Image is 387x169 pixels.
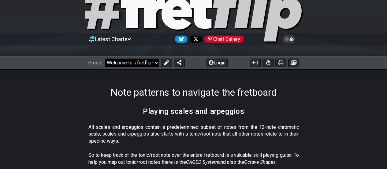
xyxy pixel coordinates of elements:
select: Preset [105,59,159,67]
a: Follow #fretflip at Bluesky [173,36,187,43]
a: #fretflip at Pinterest [202,36,244,43]
h2: Playing scales and arpeggios [143,108,244,115]
span: Preset [88,60,103,66]
button: Login [207,59,228,67]
button: Toggle Dexterity for all fretkits [262,59,274,67]
button: Print [275,59,286,67]
div: Chart Gallery [204,36,244,43]
button: Create image [288,59,299,67]
span: Latest Charts [95,36,128,42]
a: Follow #fretflip at X [187,36,202,43]
p: All scales and arpeggios contain a predetermined subset of notes from the 12-note chromatic scale... [88,124,299,144]
em: CAGED System [186,159,218,165]
h1: Note patterns to navigate the fretboard [110,86,277,98]
button: 0 [250,59,261,67]
button: Edit Preset [161,59,172,67]
button: Share Preset [174,59,185,67]
span: Toggle light / dark theme [285,36,292,42]
p: So to keep track of the tonic/root note over the entire fretboard is a valuable skill playing gui... [88,152,299,166]
em: Octave Shapes [244,159,276,165]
